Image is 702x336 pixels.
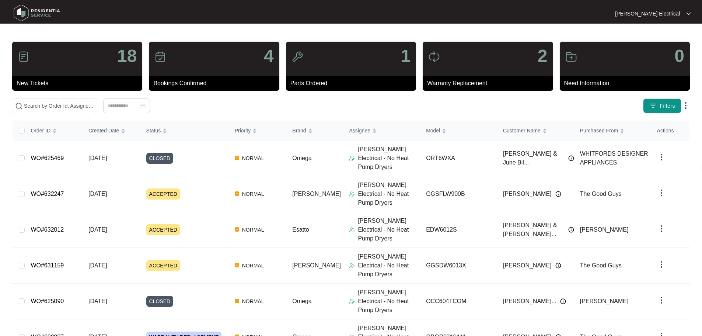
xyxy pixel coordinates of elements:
th: Model [420,121,497,141]
img: dropdown arrow [681,101,690,110]
a: WO#625469 [31,155,64,161]
span: Priority [235,127,251,135]
span: Status [146,127,161,135]
span: [DATE] [88,262,107,269]
th: Customer Name [497,121,574,141]
img: Info icon [555,191,561,197]
span: [PERSON_NAME] [292,262,341,269]
p: 0 [674,47,684,65]
span: NORMAL [239,297,267,306]
img: Assigner Icon [349,298,355,304]
img: Vercel Logo [235,156,239,160]
th: Created Date [83,121,140,141]
p: Warranty Replacement [427,79,553,88]
img: Vercel Logo [235,263,239,267]
span: Omega [292,298,311,304]
a: WO#631159 [31,262,64,269]
img: icon [291,51,303,63]
span: ACCEPTED [146,188,180,200]
p: 18 [117,47,137,65]
p: 4 [264,47,274,65]
p: Parts Ordered [290,79,416,88]
th: Purchased From [574,121,651,141]
span: ACCEPTED [146,260,180,271]
img: search-icon [15,102,22,110]
img: icon [18,51,29,63]
img: Vercel Logo [235,227,239,232]
span: [PERSON_NAME] [580,298,629,304]
span: The Good Guys [580,191,622,197]
img: dropdown arrow [657,224,666,233]
th: Order ID [25,121,83,141]
span: The Good Guys [580,262,622,269]
span: NORMAL [239,154,267,163]
p: [PERSON_NAME] Electrical - No Heat Pump Dryers [358,181,420,207]
img: Info icon [568,155,574,161]
span: Order ID [31,127,50,135]
p: New Tickets [17,79,142,88]
span: [PERSON_NAME] [503,261,552,270]
span: [PERSON_NAME] & [PERSON_NAME]... [503,221,565,239]
img: dropdown arrow [657,153,666,162]
span: NORMAL [239,225,267,234]
th: Assignee [343,121,420,141]
img: Assigner Icon [349,227,355,233]
img: Assigner Icon [349,155,355,161]
p: [PERSON_NAME] Electrical - No Heat Pump Dryers [358,288,420,315]
th: Priority [229,121,287,141]
img: dropdown arrow [687,12,691,15]
a: WO#632247 [31,191,64,197]
img: icon [154,51,166,63]
th: Brand [286,121,343,141]
span: Brand [292,127,306,135]
td: GGSFLW900B [420,176,497,212]
img: Info icon [568,227,574,233]
img: residentia service logo [11,2,63,24]
p: 2 [538,47,548,65]
th: Actions [651,121,689,141]
span: NORMAL [239,190,267,198]
a: WO#625090 [31,298,64,304]
span: [DATE] [88,191,107,197]
span: [PERSON_NAME] & June Bil... [503,149,565,167]
span: CLOSED [146,296,174,307]
span: Filters [660,102,675,110]
p: Bookings Confirmed [153,79,279,88]
p: [PERSON_NAME] Electrical - No Heat Pump Dryers [358,252,420,279]
td: GGSDW6013X [420,248,497,284]
p: [PERSON_NAME] Electrical - No Heat Pump Dryers [358,145,420,172]
span: [DATE] [88,155,107,161]
img: Info icon [560,298,566,304]
th: Status [140,121,229,141]
span: Assignee [349,127,370,135]
span: Omega [292,155,311,161]
span: CLOSED [146,153,174,164]
img: Assigner Icon [349,191,355,197]
img: filter icon [649,102,657,110]
span: Purchased From [580,127,618,135]
button: filter iconFilters [643,98,681,113]
p: [PERSON_NAME] Electrical [615,10,680,17]
span: [PERSON_NAME] [580,226,629,233]
span: [PERSON_NAME]... [503,297,556,306]
img: Assigner Icon [349,263,355,269]
p: Need Information [564,79,690,88]
p: [PERSON_NAME] Electrical - No Heat Pump Dryers [358,217,420,243]
img: Info icon [555,263,561,269]
span: [PERSON_NAME] [503,190,552,198]
img: icon [428,51,440,63]
span: Created Date [88,127,119,135]
td: EDW6012S [420,212,497,248]
span: NORMAL [239,261,267,270]
span: [DATE] [88,226,107,233]
img: Vercel Logo [235,299,239,303]
td: ORT6WXA [420,141,497,176]
img: dropdown arrow [657,296,666,305]
img: icon [565,51,577,63]
a: WO#632012 [31,226,64,233]
span: Esatto [292,226,309,233]
img: Vercel Logo [235,191,239,196]
span: Customer Name [503,127,541,135]
span: Model [426,127,440,135]
img: dropdown arrow [657,260,666,269]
